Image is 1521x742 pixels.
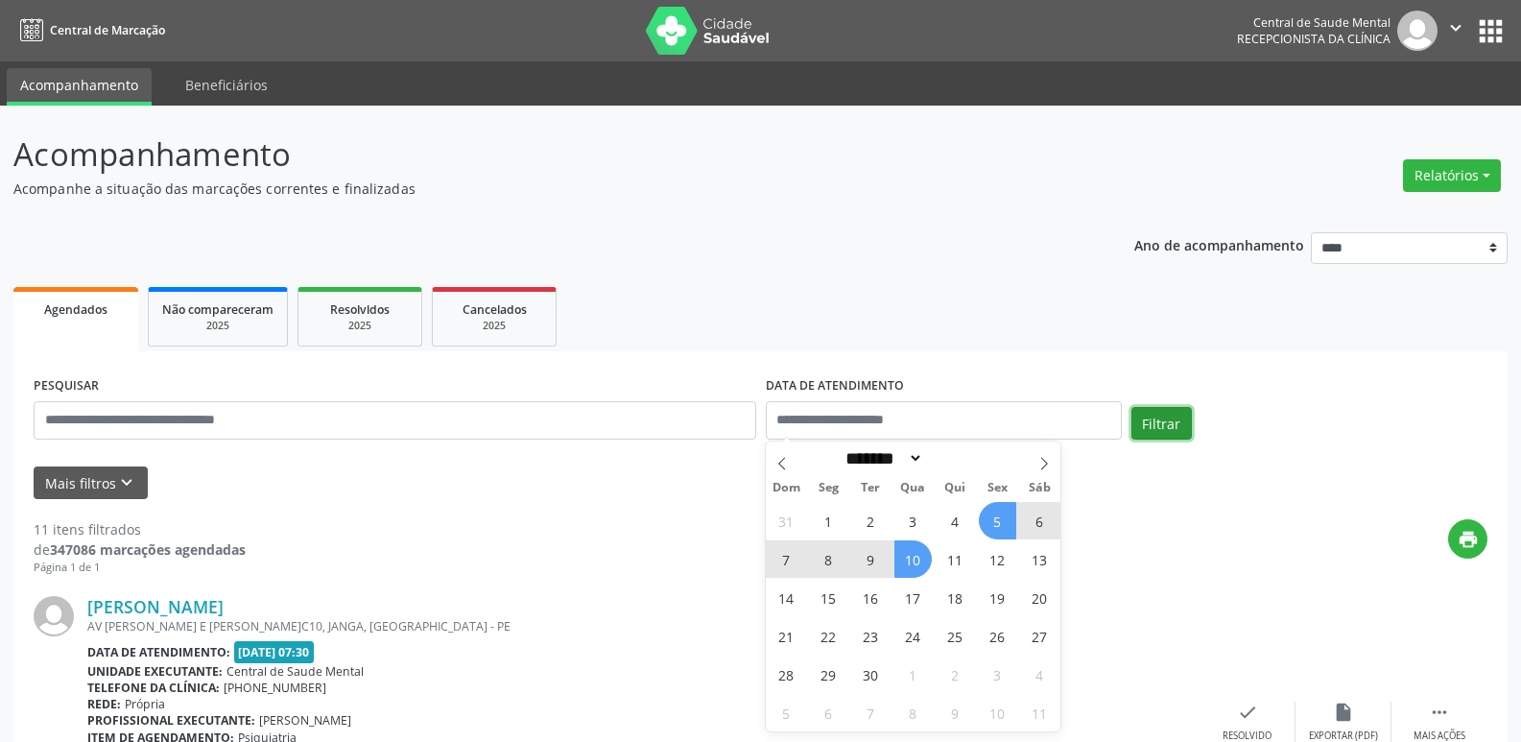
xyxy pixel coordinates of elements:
[852,694,890,731] span: Outubro 7, 2025
[330,301,390,318] span: Resolvidos
[162,301,273,318] span: Não compareceram
[50,540,246,559] strong: 347086 marcações agendadas
[894,694,932,731] span: Outubro 8, 2025
[934,482,976,494] span: Qui
[852,656,890,693] span: Setembro 30, 2025
[768,694,805,731] span: Outubro 5, 2025
[852,540,890,578] span: Setembro 9, 2025
[1134,232,1304,256] p: Ano de acompanhamento
[87,663,223,680] b: Unidade executante:
[226,663,364,680] span: Central de Saude Mental
[13,179,1059,199] p: Acompanhe a situação das marcações correntes e finalizadas
[1448,519,1487,559] button: print
[840,448,924,468] select: Month
[894,502,932,539] span: Setembro 3, 2025
[894,617,932,655] span: Setembro 24, 2025
[937,502,974,539] span: Setembro 4, 2025
[979,540,1016,578] span: Setembro 12, 2025
[979,694,1016,731] span: Outubro 10, 2025
[34,596,74,636] img: img
[766,371,904,401] label: DATA DE ATENDIMENTO
[810,579,847,616] span: Setembro 15, 2025
[1021,579,1058,616] span: Setembro 20, 2025
[894,579,932,616] span: Setembro 17, 2025
[768,617,805,655] span: Setembro 21, 2025
[923,448,986,468] input: Year
[34,371,99,401] label: PESQUISAR
[810,617,847,655] span: Setembro 22, 2025
[768,579,805,616] span: Setembro 14, 2025
[937,540,974,578] span: Setembro 11, 2025
[1237,31,1390,47] span: Recepcionista da clínica
[1021,656,1058,693] span: Outubro 4, 2025
[34,467,148,500] button: Mais filtroskeyboard_arrow_down
[807,482,849,494] span: Seg
[894,656,932,693] span: Outubro 1, 2025
[125,696,165,712] span: Própria
[979,656,1016,693] span: Outubro 3, 2025
[894,540,932,578] span: Setembro 10, 2025
[1021,694,1058,731] span: Outubro 11, 2025
[976,482,1018,494] span: Sex
[852,579,890,616] span: Setembro 16, 2025
[50,22,165,38] span: Central de Marcação
[34,560,246,576] div: Página 1 de 1
[1333,702,1354,723] i: insert_drive_file
[87,618,1200,634] div: AV [PERSON_NAME] E [PERSON_NAME]C10, JANGA, [GEOGRAPHIC_DATA] - PE
[1445,17,1466,38] i: 
[87,644,230,660] b: Data de atendimento:
[44,301,107,318] span: Agendados
[34,539,246,560] div: de
[1021,540,1058,578] span: Setembro 13, 2025
[87,596,224,617] a: [PERSON_NAME]
[1021,502,1058,539] span: Setembro 6, 2025
[172,68,281,102] a: Beneficiários
[13,14,165,46] a: Central de Marcação
[1131,407,1192,440] button: Filtrar
[810,502,847,539] span: Setembro 1, 2025
[849,482,891,494] span: Ter
[979,579,1016,616] span: Setembro 19, 2025
[13,131,1059,179] p: Acompanhamento
[937,694,974,731] span: Outubro 9, 2025
[87,680,220,696] b: Telefone da clínica:
[34,519,246,539] div: 11 itens filtrados
[810,694,847,731] span: Outubro 6, 2025
[891,482,934,494] span: Qua
[979,617,1016,655] span: Setembro 26, 2025
[810,540,847,578] span: Setembro 8, 2025
[768,540,805,578] span: Setembro 7, 2025
[852,617,890,655] span: Setembro 23, 2025
[446,319,542,333] div: 2025
[116,472,137,493] i: keyboard_arrow_down
[87,712,255,729] b: Profissional executante:
[7,68,152,106] a: Acompanhamento
[1021,617,1058,655] span: Setembro 27, 2025
[852,502,890,539] span: Setembro 2, 2025
[1018,482,1060,494] span: Sáb
[768,656,805,693] span: Setembro 28, 2025
[1237,702,1258,723] i: check
[937,579,974,616] span: Setembro 18, 2025
[259,712,351,729] span: [PERSON_NAME]
[979,502,1016,539] span: Setembro 5, 2025
[937,656,974,693] span: Outubro 2, 2025
[1237,14,1390,31] div: Central de Saude Mental
[312,319,408,333] div: 2025
[768,502,805,539] span: Agosto 31, 2025
[463,301,527,318] span: Cancelados
[87,696,121,712] b: Rede:
[1403,159,1501,192] button: Relatórios
[1429,702,1450,723] i: 
[766,482,808,494] span: Dom
[162,319,273,333] div: 2025
[1397,11,1438,51] img: img
[810,656,847,693] span: Setembro 29, 2025
[1458,529,1479,550] i: print
[1474,14,1508,48] button: apps
[937,617,974,655] span: Setembro 25, 2025
[1438,11,1474,51] button: 
[234,641,315,663] span: [DATE] 07:30
[224,680,326,696] span: [PHONE_NUMBER]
